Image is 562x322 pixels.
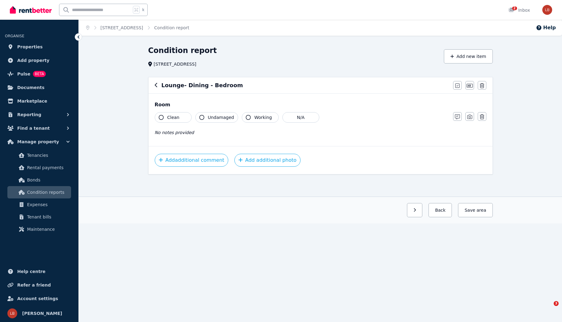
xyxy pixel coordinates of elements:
[5,41,74,53] a: Properties
[17,111,41,118] span: Reporting
[161,81,243,90] h6: Lounge- Dining - Bedroom
[512,6,517,10] span: 2
[17,295,58,302] span: Account settings
[7,149,71,161] a: Tenancies
[536,24,556,31] button: Help
[27,176,69,184] span: Bonds
[7,308,17,318] img: Leeann Boyan
[5,292,74,305] a: Account settings
[155,154,229,167] button: Addadditional comment
[5,265,74,278] a: Help centre
[17,138,59,145] span: Manage property
[5,136,74,148] button: Manage property
[5,108,74,121] button: Reporting
[17,43,43,51] span: Properties
[5,279,74,291] a: Refer a friend
[7,161,71,174] a: Rental payments
[27,213,69,221] span: Tenant bills
[208,114,234,120] span: Undamaged
[10,5,52,14] img: RentBetter
[5,68,74,80] a: PulseBETA
[17,268,46,275] span: Help centre
[5,34,24,38] span: ORGANISE
[27,201,69,208] span: Expenses
[155,130,194,135] span: No notes provided
[508,7,530,13] div: Inbox
[27,226,69,233] span: Maintenance
[167,114,180,120] span: Clean
[458,203,492,217] button: Save area
[7,211,71,223] a: Tenant bills
[282,112,319,123] button: N/A
[542,5,552,15] img: Leeann Boyan
[17,57,50,64] span: Add property
[254,114,272,120] span: Working
[195,112,238,123] button: Undamaged
[79,20,197,36] nav: Breadcrumb
[17,84,45,91] span: Documents
[17,97,47,105] span: Marketplace
[444,49,493,63] button: Add new item
[476,207,486,213] span: area
[541,301,556,316] iframe: Intercom live chat
[7,174,71,186] a: Bonds
[5,54,74,67] a: Add property
[7,186,71,198] a: Condition reports
[142,7,144,12] span: k
[7,198,71,211] a: Expenses
[7,223,71,235] a: Maintenance
[17,281,51,289] span: Refer a friend
[554,301,559,306] span: 3
[5,81,74,94] a: Documents
[17,70,30,78] span: Pulse
[234,154,301,167] button: Add additional photo
[5,122,74,134] button: Find a tenant
[154,25,189,30] a: Condition report
[242,112,279,123] button: Working
[27,164,69,171] span: Rental payments
[148,46,217,55] h1: Condition report
[5,95,74,107] a: Marketplace
[428,203,452,217] button: Back
[155,112,192,123] button: Clean
[101,25,143,30] a: [STREET_ADDRESS]
[27,152,69,159] span: Tenancies
[33,71,46,77] span: BETA
[27,189,69,196] span: Condition reports
[22,310,62,317] span: [PERSON_NAME]
[154,61,197,67] span: [STREET_ADDRESS]
[155,101,486,108] div: Room
[17,124,50,132] span: Find a tenant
